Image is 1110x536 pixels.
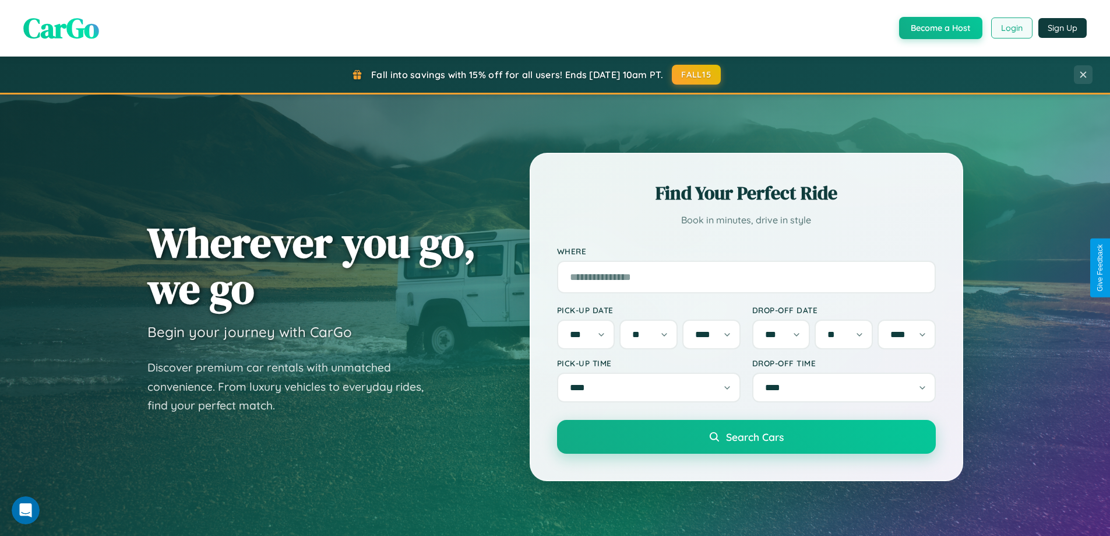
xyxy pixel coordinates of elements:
button: Login [991,17,1033,38]
button: Sign Up [1038,18,1087,38]
iframe: Intercom live chat [12,496,40,524]
span: CarGo [23,9,99,47]
label: Where [557,246,936,256]
h2: Find Your Perfect Ride [557,180,936,206]
p: Discover premium car rentals with unmatched convenience. From luxury vehicles to everyday rides, ... [147,358,439,415]
button: Become a Host [899,17,982,39]
p: Book in minutes, drive in style [557,212,936,229]
span: Fall into savings with 15% off for all users! Ends [DATE] 10am PT. [371,69,663,80]
label: Drop-off Date [752,305,936,315]
button: Search Cars [557,420,936,454]
h3: Begin your journey with CarGo [147,323,352,341]
label: Drop-off Time [752,358,936,368]
h1: Wherever you go, we go [147,219,476,311]
div: Give Feedback [1096,244,1104,292]
label: Pick-up Date [557,305,741,315]
span: Search Cars [726,430,784,443]
button: FALL15 [672,65,721,85]
label: Pick-up Time [557,358,741,368]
